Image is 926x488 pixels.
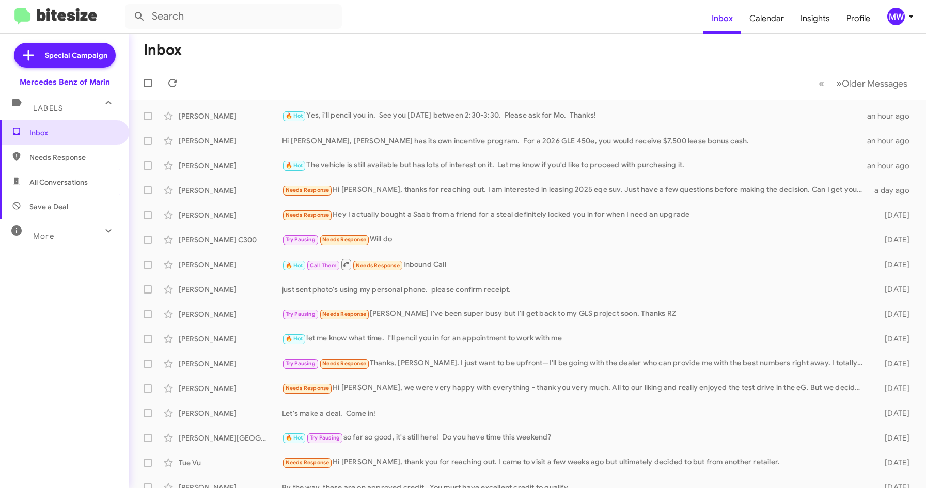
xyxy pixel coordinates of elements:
[282,408,869,418] div: Let's make a deal. Come in!
[179,383,282,394] div: [PERSON_NAME]
[286,162,303,169] span: 🔥 Hot
[867,160,918,171] div: an hour ago
[179,458,282,468] div: Tue Vu
[33,232,54,241] span: More
[125,4,342,29] input: Search
[282,284,869,295] div: just sent photo's using my personal phone. please confirm receipt.
[282,308,869,320] div: [PERSON_NAME] I've been super busy but I'll get back to my GLS project soon. Thanks RZ
[179,235,282,245] div: [PERSON_NAME] C300
[842,78,907,89] span: Older Messages
[813,73,914,94] nav: Page navigation example
[179,359,282,369] div: [PERSON_NAME]
[29,127,117,138] span: Inbox
[282,159,867,171] div: The vehicle is still available but has lots of interest on it. Let me know if you'd like to proce...
[282,357,869,369] div: Thanks, [PERSON_NAME]. I just want to be upfront—I’ll be going with the dealer who can provide me...
[838,4,878,34] a: Profile
[286,262,303,269] span: 🔥 Hot
[179,210,282,220] div: [PERSON_NAME]
[792,4,838,34] a: Insights
[310,262,337,269] span: Call Them
[310,434,340,441] span: Try Pausing
[819,77,824,90] span: «
[282,382,869,394] div: Hi [PERSON_NAME], we were very happy with everything - thank you very much. All to our liking and...
[286,385,329,392] span: Needs Response
[836,77,842,90] span: »
[282,234,869,246] div: Will do
[869,408,918,418] div: [DATE]
[286,187,329,193] span: Needs Response
[869,284,918,295] div: [DATE]
[282,136,867,146] div: Hi [PERSON_NAME], [PERSON_NAME] has its own incentive program. For a 2026 GLE 450e, you would rec...
[878,8,915,25] button: MW
[179,185,282,196] div: [PERSON_NAME]
[286,236,316,243] span: Try Pausing
[830,73,914,94] button: Next
[869,383,918,394] div: [DATE]
[887,8,905,25] div: MW
[322,311,366,317] span: Needs Response
[286,112,303,119] span: 🔥 Hot
[869,210,918,220] div: [DATE]
[286,311,316,317] span: Try Pausing
[286,434,303,441] span: 🔥 Hot
[179,433,282,443] div: [PERSON_NAME][GEOGRAPHIC_DATA]
[286,212,329,218] span: Needs Response
[29,152,117,162] span: Needs Response
[286,459,329,466] span: Needs Response
[179,160,282,171] div: [PERSON_NAME]
[29,177,88,187] span: All Conversations
[286,335,303,342] span: 🔥 Hot
[286,360,316,367] span: Try Pausing
[322,360,366,367] span: Needs Response
[282,258,869,271] div: Inbound Call
[282,432,869,444] div: so far so good, it's still here! Do you have time this weekend?
[179,259,282,270] div: [PERSON_NAME]
[869,458,918,468] div: [DATE]
[179,111,282,121] div: [PERSON_NAME]
[45,50,107,60] span: Special Campaign
[869,235,918,245] div: [DATE]
[867,111,918,121] div: an hour ago
[179,408,282,418] div: [PERSON_NAME]
[179,309,282,319] div: [PERSON_NAME]
[812,73,830,94] button: Previous
[867,136,918,146] div: an hour ago
[179,334,282,344] div: [PERSON_NAME]
[703,4,741,34] a: Inbox
[869,359,918,369] div: [DATE]
[20,77,110,87] div: Mercedes Benz of Marin
[144,42,182,58] h1: Inbox
[282,110,867,122] div: Yes, i'll pencil you in. See you [DATE] between 2:30-3:30. Please ask for Mo. Thanks!
[356,262,400,269] span: Needs Response
[869,185,918,196] div: a day ago
[29,202,68,212] span: Save a Deal
[179,284,282,295] div: [PERSON_NAME]
[33,104,63,113] span: Labels
[869,334,918,344] div: [DATE]
[869,259,918,270] div: [DATE]
[869,309,918,319] div: [DATE]
[282,184,869,196] div: Hi [PERSON_NAME], thanks for reaching out. I am interested in leasing 2025 eqe suv. Just have a f...
[282,457,869,468] div: Hi [PERSON_NAME], thank you for reaching out. I came to visit a few weeks ago but ultimately deci...
[741,4,792,34] a: Calendar
[869,433,918,443] div: [DATE]
[179,136,282,146] div: [PERSON_NAME]
[14,43,116,68] a: Special Campaign
[322,236,366,243] span: Needs Response
[282,333,869,345] div: let me know what time. I'll pencil you in for an appointment to work with me
[282,209,869,221] div: Hey I actually bought a Saab from a friend for a steal definitely locked you in for when I need a...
